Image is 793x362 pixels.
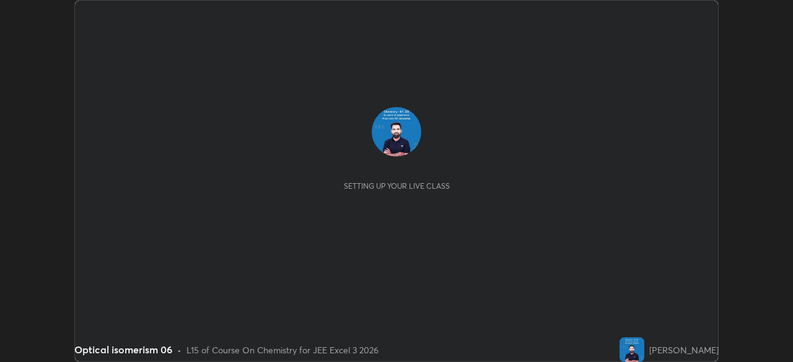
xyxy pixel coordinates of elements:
img: 5d08488de79a497091e7e6dfb017ba0b.jpg [620,337,644,362]
div: L15 of Course On Chemistry for JEE Excel 3 2026 [186,343,379,356]
div: Setting up your live class [344,181,450,191]
div: [PERSON_NAME] [649,343,719,356]
div: Optical isomerism 06 [74,342,172,357]
div: • [177,343,182,356]
img: 5d08488de79a497091e7e6dfb017ba0b.jpg [372,107,421,157]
